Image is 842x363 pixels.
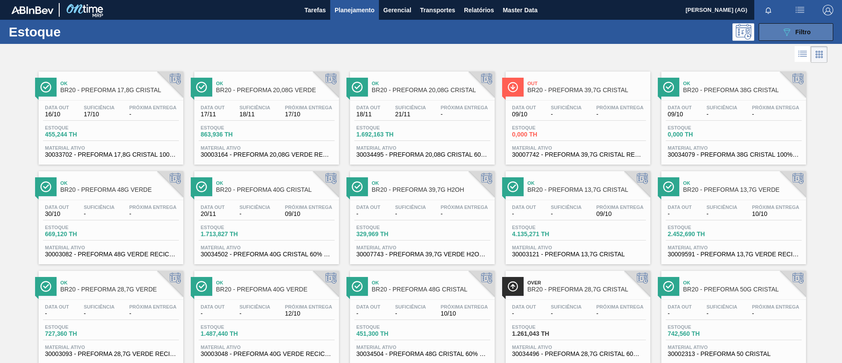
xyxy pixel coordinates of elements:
[45,251,177,258] span: 30003082 - PREFORMA 48G VERDE RECICLADA
[61,81,179,86] span: Ok
[304,5,326,15] span: Tarefas
[706,105,737,110] span: Suficiência
[45,205,69,210] span: Data out
[357,131,418,138] span: 1.692,163 TH
[201,225,262,230] span: Estoque
[668,304,692,309] span: Data out
[395,111,426,118] span: 21/11
[201,131,262,138] span: 863,936 TH
[188,65,343,165] a: ÍconeOkBR20 - PREFORMA 20,08G VERDEData out17/11Suficiência18/11Próxima Entrega17/10Estoque863,93...
[129,205,177,210] span: Próxima Entrega
[668,111,692,118] span: 09/10
[357,211,381,217] span: -
[40,82,51,93] img: Ícone
[512,111,536,118] span: 09/10
[663,281,674,292] img: Ícone
[512,225,574,230] span: Estoque
[40,281,51,292] img: Ícone
[507,82,518,93] img: Ícone
[823,5,833,15] img: Logout
[668,324,729,330] span: Estoque
[668,105,692,110] span: Data out
[201,310,225,317] span: -
[752,211,799,217] span: 10/10
[32,65,188,165] a: ÍconeOkBR20 - PREFORMA 17,8G CRISTALData out16/10Suficiência17/10Próxima Entrega-Estoque455,244 T...
[61,286,179,293] span: BR20 - PREFORMA 28,7G VERDE
[45,231,107,237] span: 669,120 TH
[512,310,536,317] span: -
[45,105,69,110] span: Data out
[706,304,737,309] span: Suficiência
[663,181,674,192] img: Ícone
[441,211,488,217] span: -
[129,310,177,317] span: -
[201,111,225,118] span: 17/11
[528,187,646,193] span: BR20 - PREFORMA 13,7G CRISTAL
[84,304,114,309] span: Suficiência
[201,251,332,258] span: 30034502 - PREFORMA 40G CRISTAL 60% REC
[216,87,335,93] span: BR20 - PREFORMA 20,08G VERDE
[383,5,411,15] span: Gerencial
[668,345,799,350] span: Material ativo
[357,225,418,230] span: Estoque
[655,165,810,264] a: ÍconeOkBR20 - PREFORMA 13,7G VERDEData out-Suficiência-Próxima Entrega10/10Estoque2.452,690 THMat...
[668,245,799,250] span: Material ativo
[84,105,114,110] span: Suficiência
[343,65,499,165] a: ÍconeOkBR20 - PREFORMA 20,08G CRISTALData out18/11Suficiência21/11Próxima Entrega-Estoque1.692,16...
[357,251,488,258] span: 30007743 - PREFORMA 39,7G VERDE H2OH RECICLADA
[512,125,574,130] span: Estoque
[512,331,574,337] span: 1.261,043 TH
[216,180,335,186] span: Ok
[796,29,811,36] span: Filtro
[357,331,418,337] span: 451,300 TH
[512,351,644,357] span: 30034496 - PREFORMA 28,7G CRISTAL 60% REC
[352,181,363,192] img: Ícone
[11,6,54,14] img: TNhmsLtSVTkK8tSr43FrP2fwEKptu5GPRR3wAAAABJRU5ErkJggg==
[512,205,536,210] span: Data out
[441,111,488,118] span: -
[45,245,177,250] span: Material ativo
[61,87,179,93] span: BR20 - PREFORMA 17,8G CRISTAL
[357,111,381,118] span: 18/11
[357,145,488,151] span: Material ativo
[285,310,332,317] span: 12/10
[512,231,574,237] span: 4.135,271 TH
[357,245,488,250] span: Material ativo
[45,211,69,217] span: 30/10
[216,280,335,285] span: Ok
[420,5,455,15] span: Transportes
[441,310,488,317] span: 10/10
[528,81,646,86] span: Out
[357,151,488,158] span: 30034495 - PREFORMA 20,08G CRISTAL 60% REC
[551,111,582,118] span: -
[395,205,426,210] span: Suficiência
[357,105,381,110] span: Data out
[45,310,69,317] span: -
[45,225,107,230] span: Estoque
[201,105,225,110] span: Data out
[752,111,799,118] span: -
[706,310,737,317] span: -
[372,280,490,285] span: Ok
[512,304,536,309] span: Data out
[596,111,644,118] span: -
[372,87,490,93] span: BR20 - PREFORMA 20,08G CRISTAL
[512,345,644,350] span: Material ativo
[668,331,729,337] span: 742,560 TH
[285,211,332,217] span: 09/10
[668,125,729,130] span: Estoque
[528,87,646,93] span: BR20 - PREFORMA 39,7G CRISTAL
[759,23,833,41] button: Filtro
[668,351,799,357] span: 30002313 - PREFORMA 50 CRISTAL
[596,304,644,309] span: Próxima Entrega
[512,324,574,330] span: Estoque
[285,205,332,210] span: Próxima Entrega
[668,151,799,158] span: 30034079 - PREFORMA 38G CRISTAL 100% RECICLADA
[596,205,644,210] span: Próxima Entrega
[352,281,363,292] img: Ícone
[795,5,805,15] img: userActions
[512,151,644,158] span: 30007742 - PREFORMA 39,7G CRISTAL RECICLADA
[395,304,426,309] span: Suficiência
[551,211,582,217] span: -
[201,324,262,330] span: Estoque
